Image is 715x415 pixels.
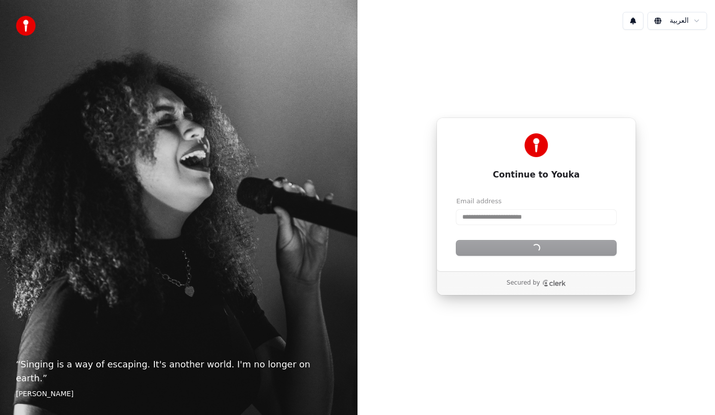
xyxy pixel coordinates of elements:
footer: [PERSON_NAME] [16,389,342,399]
h1: Continue to Youka [456,169,616,181]
p: “ Singing is a way of escaping. It's another world. I'm no longer on earth. ” [16,357,342,385]
p: Secured by [506,279,540,287]
img: Youka [524,133,548,157]
a: Clerk logo [542,280,566,287]
img: youka [16,16,36,36]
